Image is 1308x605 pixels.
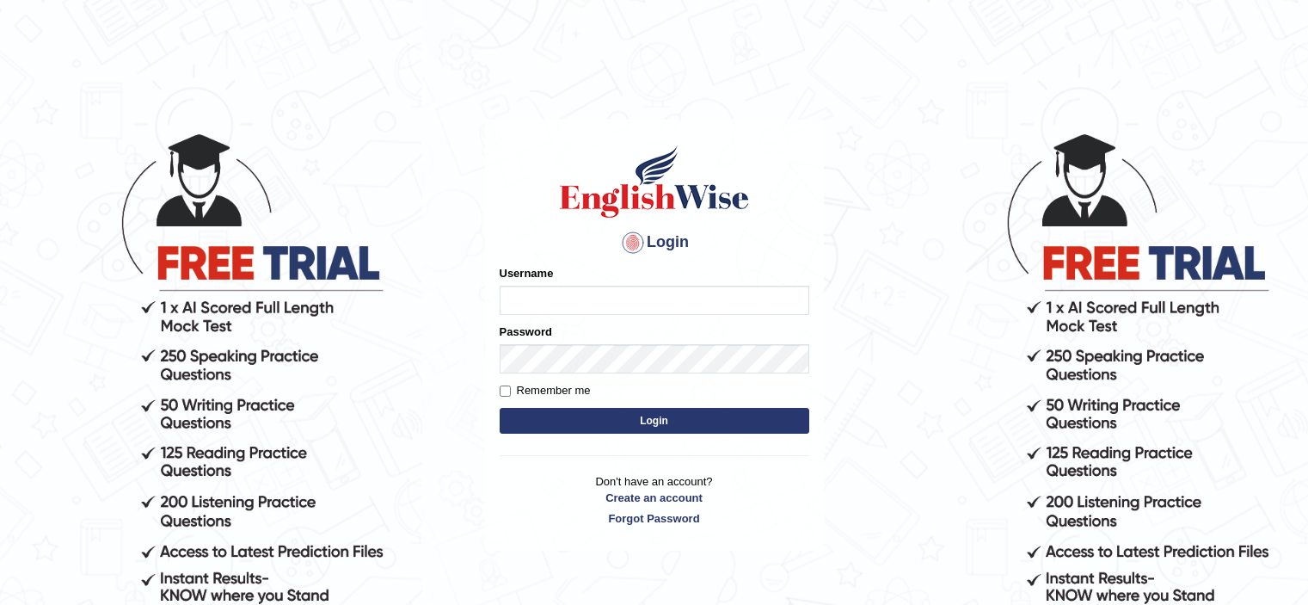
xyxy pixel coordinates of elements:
[500,324,552,340] label: Password
[500,382,591,399] label: Remember me
[556,143,752,220] img: Logo of English Wise sign in for intelligent practice with AI
[500,510,809,527] a: Forgot Password
[500,473,809,527] p: Don't have an account?
[500,490,809,506] a: Create an account
[500,408,809,434] button: Login
[500,265,554,281] label: Username
[500,386,511,397] input: Remember me
[500,229,809,256] h4: Login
